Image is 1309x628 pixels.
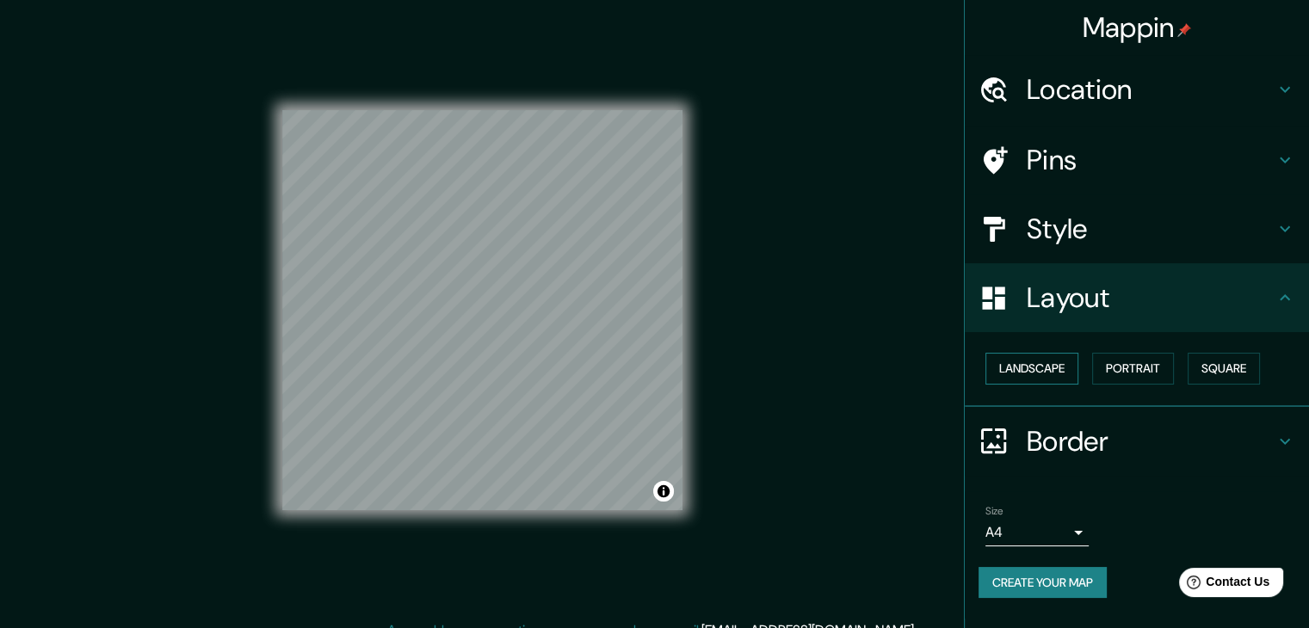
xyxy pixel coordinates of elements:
[1177,23,1191,37] img: pin-icon.png
[979,567,1107,599] button: Create your map
[1188,353,1260,385] button: Square
[653,481,674,502] button: Toggle attribution
[1027,72,1275,107] h4: Location
[965,55,1309,124] div: Location
[1027,280,1275,315] h4: Layout
[1027,143,1275,177] h4: Pins
[965,263,1309,332] div: Layout
[985,353,1078,385] button: Landscape
[985,503,1003,518] label: Size
[282,110,682,510] canvas: Map
[1092,353,1174,385] button: Portrait
[985,519,1089,546] div: A4
[1083,10,1192,45] h4: Mappin
[965,407,1309,476] div: Border
[965,194,1309,263] div: Style
[1027,212,1275,246] h4: Style
[1027,424,1275,459] h4: Border
[965,126,1309,194] div: Pins
[1156,561,1290,609] iframe: Help widget launcher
